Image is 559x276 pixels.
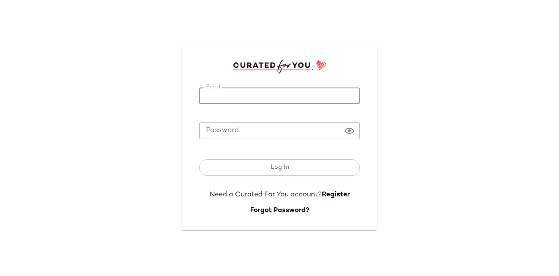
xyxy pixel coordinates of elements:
span: Log In [270,164,289,171]
span: Need a Curated For You account? [210,191,322,199]
a: Forgot Password? [250,207,309,214]
button: Log In [199,159,360,176]
a: Register [322,191,350,199]
img: cfy_login_logo.DGdB1djN.svg [233,60,327,73]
